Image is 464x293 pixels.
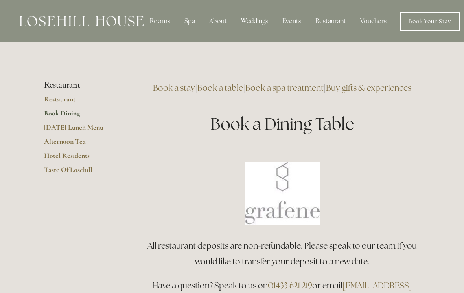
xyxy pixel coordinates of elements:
a: Book a table [197,82,243,93]
div: Spa [178,13,201,29]
h3: | | | [144,80,420,96]
h1: Book a Dining Table [144,112,420,136]
a: [DATE] Lunch Menu [44,123,119,137]
div: Weddings [235,13,274,29]
div: Rooms [144,13,177,29]
h3: All restaurant deposits are non-refundable. Please speak to our team if you would like to transfe... [144,238,420,269]
a: Vouchers [354,13,393,29]
div: About [203,13,233,29]
a: Book Your Stay [400,12,460,31]
a: Book Dining [44,109,119,123]
a: Hotel Residents [44,151,119,165]
a: Buy gifts & experiences [326,82,411,93]
a: Book a spa treatment [245,82,324,93]
a: Afternoon Tea [44,137,119,151]
div: Restaurant [309,13,352,29]
a: 01433 621 219 [268,280,312,291]
a: Taste Of Losehill [44,165,119,179]
img: Book a table at Grafene Restaurant @ Losehill [245,162,320,225]
a: Book a stay [153,82,195,93]
div: Events [276,13,307,29]
img: Losehill House [20,16,144,26]
li: Restaurant [44,80,119,90]
a: Restaurant [44,95,119,109]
